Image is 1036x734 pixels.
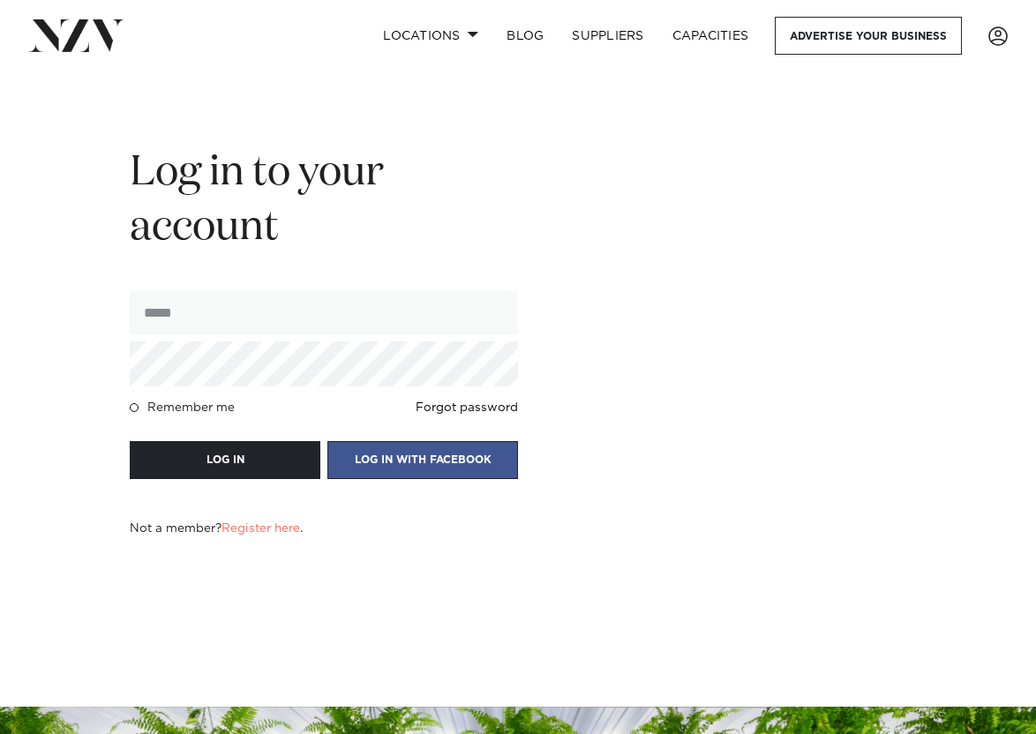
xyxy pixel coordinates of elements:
a: LOG IN WITH FACEBOOK [327,452,518,468]
button: LOG IN [130,441,320,479]
a: BLOG [492,17,558,55]
a: Locations [369,17,492,55]
a: Register here [221,522,300,535]
h2: Log in to your account [130,146,518,256]
button: LOG IN WITH FACEBOOK [327,441,518,479]
img: nzv-logo.png [28,19,124,51]
h4: Not a member? . [130,521,303,536]
a: SUPPLIERS [558,17,657,55]
a: Capacities [658,17,763,55]
h4: Remember me [147,401,235,415]
a: Forgot password [416,401,518,415]
a: Advertise your business [775,17,962,55]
